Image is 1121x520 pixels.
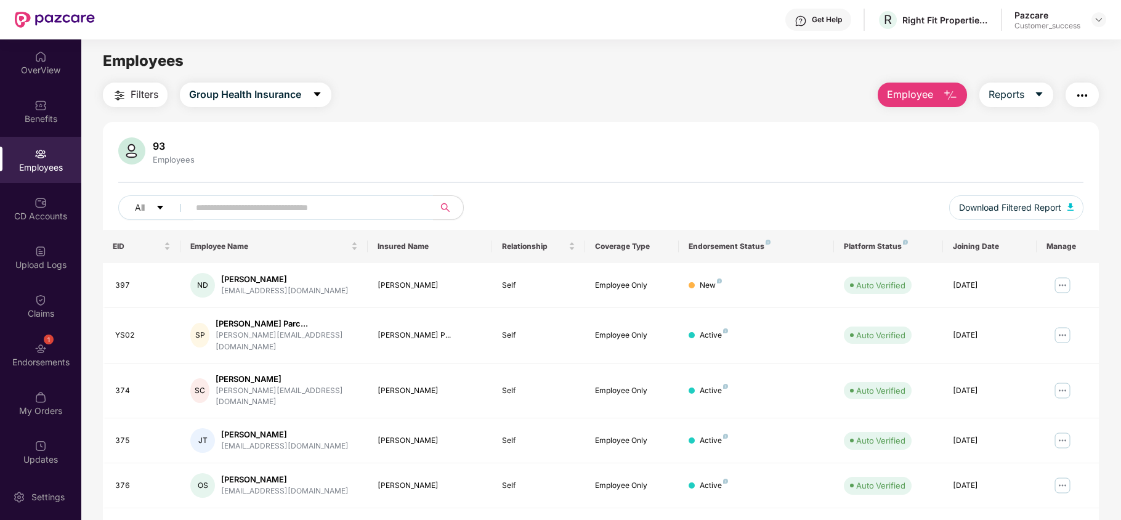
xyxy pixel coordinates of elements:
[502,242,567,251] span: Relationship
[585,230,679,263] th: Coverage Type
[156,203,164,213] span: caret-down
[378,435,482,447] div: [PERSON_NAME]
[112,88,127,103] img: svg+xml;base64,PHN2ZyB4bWxucz0iaHR0cDovL3d3dy53My5vcmcvMjAwMC9zdmciIHdpZHRoPSIyNCIgaGVpZ2h0PSIyNC...
[856,384,905,397] div: Auto Verified
[878,83,967,107] button: Employee
[1053,476,1072,495] img: manageButton
[717,278,722,283] img: svg+xml;base64,PHN2ZyB4bWxucz0iaHR0cDovL3d3dy53My5vcmcvMjAwMC9zdmciIHdpZHRoPSI4IiBoZWlnaHQ9IjgiIH...
[34,148,47,160] img: svg+xml;base64,PHN2ZyBpZD0iRW1wbG95ZWVzIiB4bWxucz0iaHR0cDovL3d3dy53My5vcmcvMjAwMC9zdmciIHdpZHRoPS...
[118,195,193,220] button: Allcaret-down
[135,201,145,214] span: All
[902,14,989,26] div: Right Fit Properties LLP
[492,230,586,263] th: Relationship
[953,330,1027,341] div: [DATE]
[113,242,161,251] span: EID
[44,335,54,344] div: 1
[595,330,669,341] div: Employee Only
[949,195,1083,220] button: Download Filtered Report
[887,87,933,102] span: Employee
[115,480,171,492] div: 376
[723,434,728,439] img: svg+xml;base64,PHN2ZyB4bWxucz0iaHR0cDovL3d3dy53My5vcmcvMjAwMC9zdmciIHdpZHRoPSI4IiBoZWlnaHQ9IjgiIH...
[844,242,933,251] div: Platform Status
[723,384,728,389] img: svg+xml;base64,PHN2ZyB4bWxucz0iaHR0cDovL3d3dy53My5vcmcvMjAwMC9zdmciIHdpZHRoPSI4IiBoZWlnaHQ9IjgiIH...
[723,479,728,484] img: svg+xml;base64,PHN2ZyB4bWxucz0iaHR0cDovL3d3dy53My5vcmcvMjAwMC9zdmciIHdpZHRoPSI4IiBoZWlnaHQ9IjgiIH...
[221,285,349,297] div: [EMAIL_ADDRESS][DOMAIN_NAME]
[953,435,1027,447] div: [DATE]
[221,441,349,452] div: [EMAIL_ADDRESS][DOMAIN_NAME]
[190,378,209,403] div: SC
[595,480,669,492] div: Employee Only
[1014,9,1080,21] div: Pazcare
[221,474,349,485] div: [PERSON_NAME]
[150,140,197,152] div: 93
[700,330,728,341] div: Active
[221,274,349,285] div: [PERSON_NAME]
[943,230,1037,263] th: Joining Date
[378,385,482,397] div: [PERSON_NAME]
[190,428,215,453] div: JT
[595,280,669,291] div: Employee Only
[1075,88,1090,103] img: svg+xml;base64,PHN2ZyB4bWxucz0iaHR0cDovL3d3dy53My5vcmcvMjAwMC9zdmciIHdpZHRoPSIyNCIgaGVpZ2h0PSIyNC...
[216,330,358,353] div: [PERSON_NAME][EMAIL_ADDRESS][DOMAIN_NAME]
[378,330,482,341] div: [PERSON_NAME] P...
[502,480,576,492] div: Self
[190,242,348,251] span: Employee Name
[903,240,908,245] img: svg+xml;base64,PHN2ZyB4bWxucz0iaHR0cDovL3d3dy53My5vcmcvMjAwMC9zdmciIHdpZHRoPSI4IiBoZWlnaHQ9IjgiIH...
[378,280,482,291] div: [PERSON_NAME]
[1053,275,1072,295] img: manageButton
[856,329,905,341] div: Auto Verified
[115,280,171,291] div: 397
[1034,89,1044,100] span: caret-down
[795,15,807,27] img: svg+xml;base64,PHN2ZyBpZD0iSGVscC0zMngzMiIgeG1sbnM9Imh0dHA6Ly93d3cudzMub3JnLzIwMDAvc3ZnIiB3aWR0aD...
[34,440,47,452] img: svg+xml;base64,PHN2ZyBpZD0iVXBkYXRlZCIgeG1sbnM9Imh0dHA6Ly93d3cudzMub3JnLzIwMDAvc3ZnIiB3aWR0aD0iMj...
[189,87,301,102] span: Group Health Insurance
[190,273,215,298] div: ND
[1053,325,1072,345] img: manageButton
[856,279,905,291] div: Auto Verified
[150,155,197,165] div: Employees
[433,203,457,213] span: search
[766,240,771,245] img: svg+xml;base64,PHN2ZyB4bWxucz0iaHR0cDovL3d3dy53My5vcmcvMjAwMC9zdmciIHdpZHRoPSI4IiBoZWlnaHQ9IjgiIH...
[103,83,168,107] button: Filters
[13,491,25,503] img: svg+xml;base64,PHN2ZyBpZD0iU2V0dGluZy0yMHgyMCIgeG1sbnM9Imh0dHA6Ly93d3cudzMub3JnLzIwMDAvc3ZnIiB3aW...
[502,435,576,447] div: Self
[28,491,68,503] div: Settings
[700,480,728,492] div: Active
[190,323,209,347] div: SP
[700,435,728,447] div: Active
[700,280,722,291] div: New
[723,328,728,333] img: svg+xml;base64,PHN2ZyB4bWxucz0iaHR0cDovL3d3dy53My5vcmcvMjAwMC9zdmciIHdpZHRoPSI4IiBoZWlnaHQ9IjgiIH...
[115,330,171,341] div: YS02
[216,385,358,408] div: [PERSON_NAME][EMAIL_ADDRESS][DOMAIN_NAME]
[34,343,47,355] img: svg+xml;base64,PHN2ZyBpZD0iRW5kb3JzZW1lbnRzIiB4bWxucz0iaHR0cDovL3d3dy53My5vcmcvMjAwMC9zdmciIHdpZH...
[115,385,171,397] div: 374
[1037,230,1099,263] th: Manage
[953,385,1027,397] div: [DATE]
[689,242,825,251] div: Endorsement Status
[433,195,464,220] button: search
[953,480,1027,492] div: [DATE]
[502,330,576,341] div: Self
[34,294,47,306] img: svg+xml;base64,PHN2ZyBpZD0iQ2xhaW0iIHhtbG5zPSJodHRwOi8vd3d3LnczLm9yZy8yMDAwL3N2ZyIgd2lkdGg9IjIwIi...
[856,479,905,492] div: Auto Verified
[103,230,180,263] th: EID
[595,385,669,397] div: Employee Only
[812,15,842,25] div: Get Help
[856,434,905,447] div: Auto Verified
[118,137,145,165] img: svg+xml;base64,PHN2ZyB4bWxucz0iaHR0cDovL3d3dy53My5vcmcvMjAwMC9zdmciIHhtbG5zOnhsaW5rPSJodHRwOi8vd3...
[1094,15,1104,25] img: svg+xml;base64,PHN2ZyBpZD0iRHJvcGRvd24tMzJ4MzIiIHhtbG5zPSJodHRwOi8vd3d3LnczLm9yZy8yMDAwL3N2ZyIgd2...
[34,51,47,63] img: svg+xml;base64,PHN2ZyBpZD0iSG9tZSIgeG1sbnM9Imh0dHA6Ly93d3cudzMub3JnLzIwMDAvc3ZnIiB3aWR0aD0iMjAiIG...
[959,201,1061,214] span: Download Filtered Report
[378,480,482,492] div: [PERSON_NAME]
[1053,431,1072,450] img: manageButton
[502,385,576,397] div: Self
[368,230,492,263] th: Insured Name
[34,197,47,209] img: svg+xml;base64,PHN2ZyBpZD0iQ0RfQWNjb3VudHMiIGRhdGEtbmFtZT0iQ0QgQWNjb3VudHMiIHhtbG5zPSJodHRwOi8vd3...
[943,88,958,103] img: svg+xml;base64,PHN2ZyB4bWxucz0iaHR0cDovL3d3dy53My5vcmcvMjAwMC9zdmciIHhtbG5zOnhsaW5rPSJodHRwOi8vd3...
[190,473,215,498] div: OS
[502,280,576,291] div: Self
[989,87,1024,102] span: Reports
[221,429,349,441] div: [PERSON_NAME]
[595,435,669,447] div: Employee Only
[312,89,322,100] span: caret-down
